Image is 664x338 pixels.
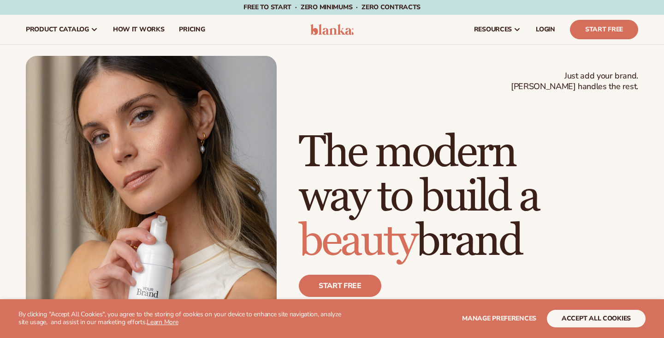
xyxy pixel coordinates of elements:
span: LOGIN [536,26,555,33]
h1: The modern way to build a brand [299,131,638,264]
p: By clicking "Accept All Cookies", you agree to the storing of cookies on your device to enhance s... [18,311,347,326]
span: beauty [299,214,416,268]
a: LOGIN [528,15,563,44]
button: Manage preferences [462,310,536,327]
span: Manage preferences [462,314,536,323]
a: Learn More [147,318,178,326]
span: Free to start · ZERO minimums · ZERO contracts [243,3,421,12]
a: Start Free [570,20,638,39]
span: How It Works [113,26,165,33]
button: accept all cookies [547,310,646,327]
a: pricing [172,15,212,44]
img: logo [310,24,354,35]
span: resources [474,26,512,33]
span: Just add your brand. [PERSON_NAME] handles the rest. [511,71,638,92]
a: product catalog [18,15,106,44]
a: resources [467,15,528,44]
span: product catalog [26,26,89,33]
a: How It Works [106,15,172,44]
a: Start free [299,275,381,297]
span: pricing [179,26,205,33]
